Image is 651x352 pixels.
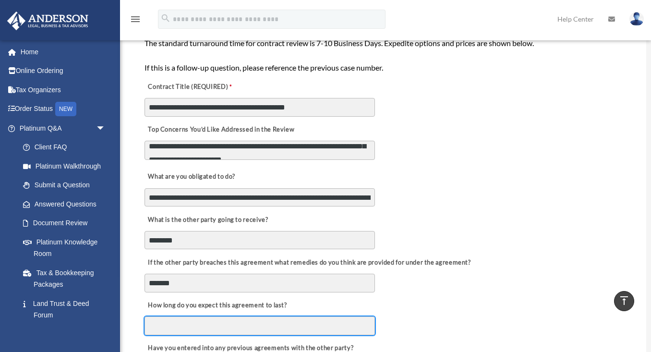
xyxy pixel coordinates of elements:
[7,80,120,99] a: Tax Organizers
[130,17,141,25] a: menu
[13,232,120,263] a: Platinum Knowledge Room
[145,37,625,74] div: The standard turnaround time for contract review is 7-10 Business Days. Expedite options and pric...
[55,102,76,116] div: NEW
[7,61,120,81] a: Online Ordering
[145,299,289,312] label: How long do you expect this agreement to last?
[614,291,634,311] a: vertical_align_top
[96,119,115,138] span: arrow_drop_down
[13,194,120,214] a: Answered Questions
[7,99,120,119] a: Order StatusNEW
[145,256,473,269] label: If the other party breaches this agreement what remedies do you think are provided for under the ...
[145,213,271,227] label: What is the other party going to receive?
[13,294,120,325] a: Land Trust & Deed Forum
[145,80,241,94] label: Contract Title (REQUIRED)
[145,170,241,184] label: What are you obligated to do?
[13,176,120,195] a: Submit a Question
[7,42,120,61] a: Home
[13,157,120,176] a: Platinum Walkthrough
[130,13,141,25] i: menu
[160,13,171,24] i: search
[13,214,115,233] a: Document Review
[13,138,120,157] a: Client FAQ
[13,263,120,294] a: Tax & Bookkeeping Packages
[7,119,120,138] a: Platinum Q&Aarrow_drop_down
[4,12,91,30] img: Anderson Advisors Platinum Portal
[618,295,630,306] i: vertical_align_top
[145,123,297,136] label: Top Concerns You’d Like Addressed in the Review
[629,12,644,26] img: User Pic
